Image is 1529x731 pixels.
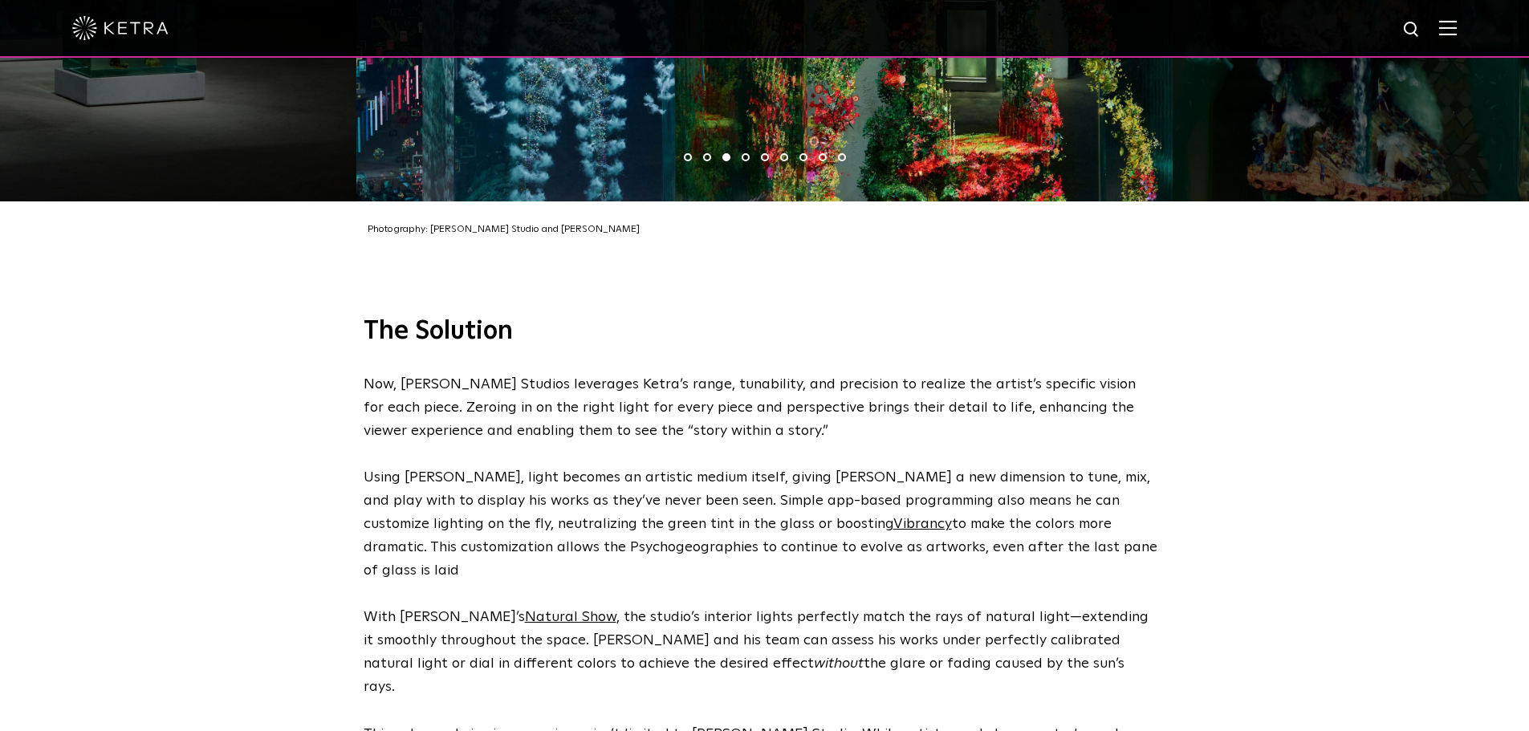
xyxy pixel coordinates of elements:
[364,377,1136,438] span: Now, [PERSON_NAME] Studios leverages Ketra’s range, tunability, and precision to realize the arti...
[364,656,1124,694] span: the glare or fading caused by the sun’s rays.
[364,610,1149,671] span: With [PERSON_NAME]’s , the studio’s interior lights perfectly match the rays of natural light—ext...
[814,656,864,671] span: without
[1439,20,1457,35] img: Hamburger%20Nav.svg
[72,16,169,40] img: ketra-logo-2019-white
[364,470,1157,577] span: Using [PERSON_NAME], light becomes an artistic medium itself, giving [PERSON_NAME] a new dimensio...
[368,221,1170,239] p: Photography: [PERSON_NAME] Studio and [PERSON_NAME]
[893,517,952,531] a: Vibrancy
[364,315,1166,349] h3: The Solution
[525,610,616,624] a: Natural Show
[1402,20,1422,40] img: search icon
